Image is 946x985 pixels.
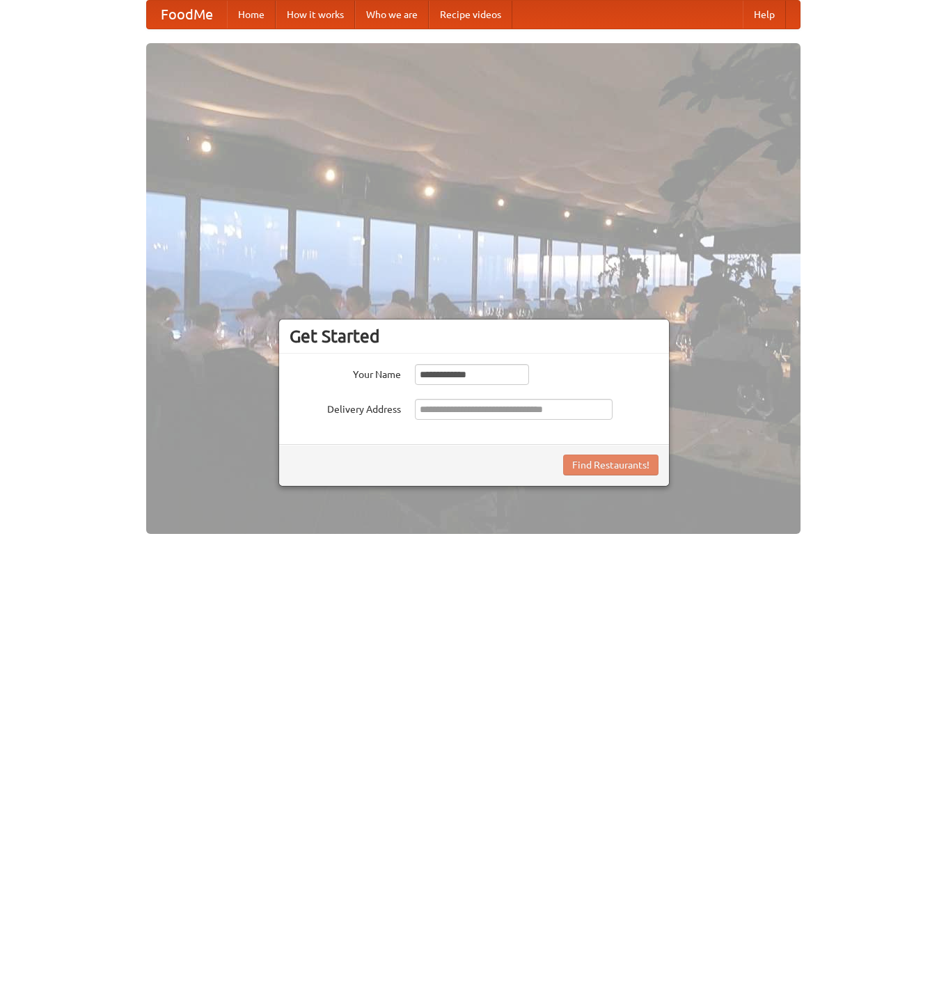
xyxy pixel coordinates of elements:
[147,1,227,29] a: FoodMe
[276,1,355,29] a: How it works
[429,1,512,29] a: Recipe videos
[290,364,401,381] label: Your Name
[290,326,659,347] h3: Get Started
[290,399,401,416] label: Delivery Address
[227,1,276,29] a: Home
[355,1,429,29] a: Who we are
[563,455,659,475] button: Find Restaurants!
[743,1,786,29] a: Help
